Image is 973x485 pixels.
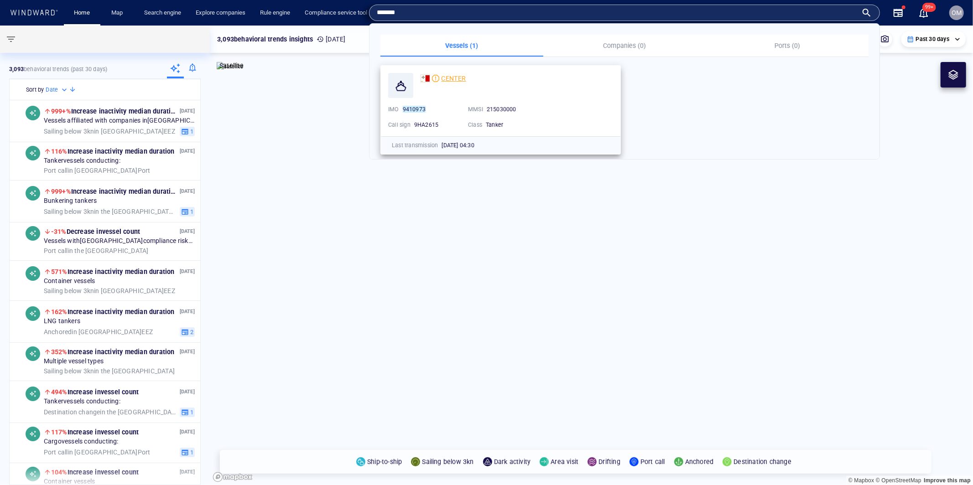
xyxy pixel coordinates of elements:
span: in [GEOGRAPHIC_DATA] EEZ [44,328,153,336]
p: [DATE] [180,347,195,356]
a: Mapbox [848,477,874,484]
a: Home [71,5,94,21]
a: Rule engine [256,5,294,21]
p: Call sign [388,121,411,129]
span: Sailing below 3kn [44,127,94,134]
span: in [GEOGRAPHIC_DATA] Port [44,166,151,175]
a: Mapbox logo [213,472,253,482]
span: Vessels affiliated with companies in [GEOGRAPHIC_DATA] [44,117,195,125]
span: Sailing below 3kn [44,367,94,374]
p: [DATE] [180,187,195,196]
span: CENTER [441,75,466,82]
span: 116% [51,148,68,155]
span: 1 [189,448,193,456]
p: Satellite [219,60,244,71]
a: Compliance service tool [301,5,371,21]
span: in the [GEOGRAPHIC_DATA] [44,408,176,416]
a: OpenStreetMap [876,477,921,484]
span: Increase in activity median duration [51,268,175,275]
p: Last transmission [392,141,438,150]
span: Tanker vessels conducting: [44,157,120,165]
span: Cargo vessels conducting: [44,438,119,446]
span: Port call [44,448,68,455]
span: in [GEOGRAPHIC_DATA] Port [44,448,151,456]
p: Port call [640,456,665,467]
p: Class [468,121,482,129]
a: CENTER [421,73,466,84]
a: Explore companies [192,5,249,21]
a: Map feedback [924,477,971,484]
span: Increase in vessel count [51,428,139,436]
p: [DATE] [180,387,195,396]
span: Decrease in vessel count [51,228,140,235]
h6: Sort by [26,85,44,94]
span: 9HA2615 [414,121,438,128]
span: 1 [189,408,193,416]
span: Multiple vessel types [44,357,104,366]
span: Increase in vessel count [51,388,139,396]
p: MMSI [468,105,483,114]
span: [DATE] 04:30 [442,142,474,149]
span: Increase in activity median duration [51,108,178,115]
span: Port call [44,166,68,174]
span: 1 [189,207,193,216]
span: 999+% [51,188,71,195]
a: Map [108,5,130,21]
span: 352% [51,348,68,356]
button: Home [68,5,97,21]
canvas: Map [210,26,973,485]
span: Bunkering tankers [44,197,97,205]
span: 999+% [51,108,71,115]
p: [DATE] [180,147,195,155]
span: 117% [51,428,68,436]
p: [DATE] [317,34,345,45]
span: Vessels with [GEOGRAPHIC_DATA] compliance risks conducting: [44,237,195,245]
span: 494% [51,388,68,396]
p: [DATE] [180,428,195,436]
button: 1 [180,206,195,217]
span: in [GEOGRAPHIC_DATA] EEZ [44,127,175,135]
button: 1 [180,407,195,417]
div: Tanker [486,121,541,129]
p: [DATE] [180,227,195,236]
button: 99+ [918,7,929,18]
strong: 3,093 [9,66,24,72]
span: Increase in activity median duration [51,148,175,155]
iframe: Chat [934,444,966,478]
span: Increase in activity median duration [51,348,175,356]
p: Companies (0) [549,40,701,51]
button: Map [104,5,133,21]
span: 571% [51,268,68,275]
span: Sailing below 3kn [44,287,94,294]
h6: Date [46,85,58,94]
p: behavioral trends (Past 30 days) [9,65,107,73]
span: -31% [51,228,67,235]
span: Container vessels [44,277,95,285]
span: LNG tankers [44,317,80,325]
p: Ship-to-ship [367,456,402,467]
span: in the [GEOGRAPHIC_DATA] Strait [44,207,176,216]
span: Port call [44,247,68,254]
p: Destination change [734,456,791,467]
span: Increase in activity median duration [51,308,175,315]
mark: 9410973 [403,106,426,113]
span: 215030000 [487,106,516,113]
button: Search engine [140,5,185,21]
p: Vessels (1) [386,40,538,51]
p: Drifting [598,456,620,467]
p: Dark activity [494,456,531,467]
span: 162% [51,308,68,315]
p: Past 30 days [916,35,949,43]
div: Moderate risk [432,75,439,82]
p: [DATE] [180,267,195,276]
span: in [GEOGRAPHIC_DATA] EEZ [44,287,175,295]
p: Anchored [685,456,714,467]
button: OM [947,4,966,22]
span: OM [952,9,962,16]
span: Destination change [44,408,100,415]
span: 2 [189,328,193,336]
span: Anchored [44,328,72,335]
